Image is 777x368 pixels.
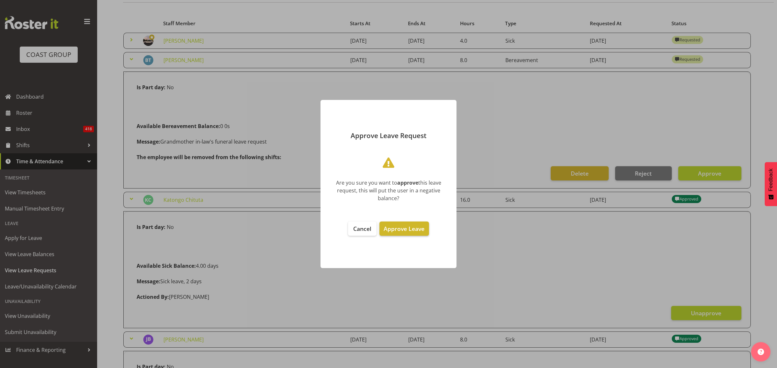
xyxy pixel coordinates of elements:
img: help-xxl-2.png [758,349,764,355]
div: Are you sure you want to this leave request, this will put the user in a negative balance? [330,179,447,202]
button: Feedback - Show survey [765,162,777,206]
span: Approve Leave [384,225,424,233]
span: Feedback [768,168,774,191]
button: Cancel [348,222,377,236]
b: approve [397,179,418,186]
span: Cancel [353,225,371,233]
button: Approve Leave [379,222,429,236]
p: Approve Leave Request [327,132,450,139]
